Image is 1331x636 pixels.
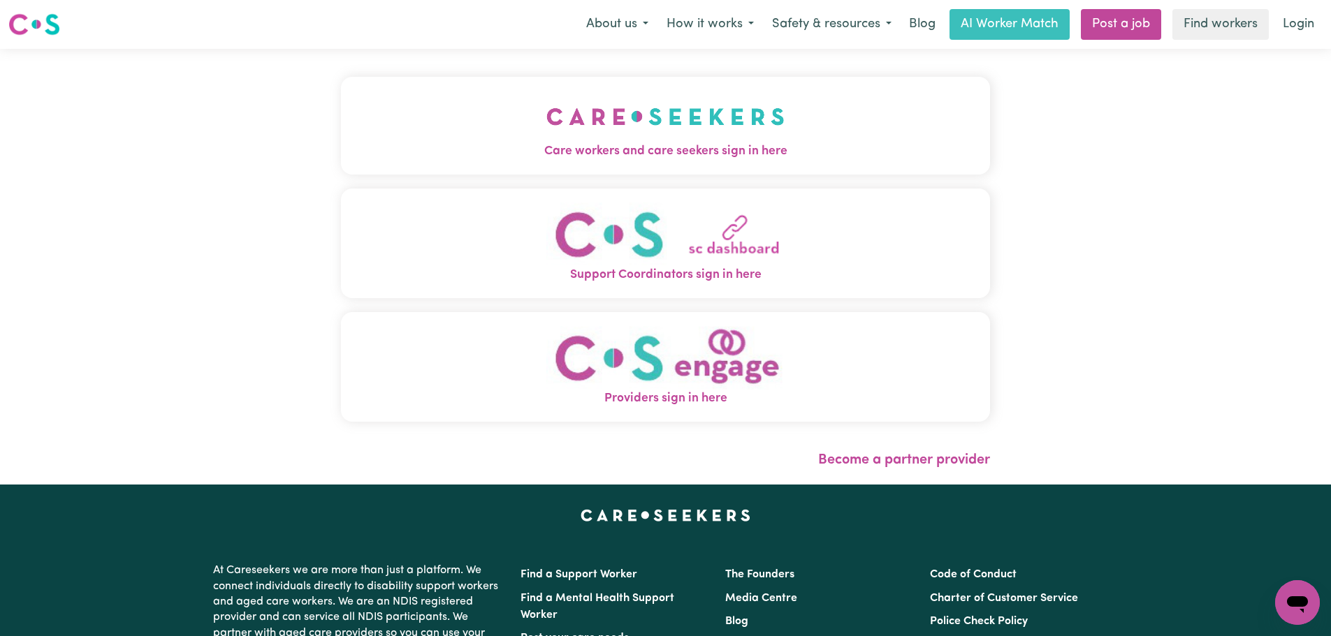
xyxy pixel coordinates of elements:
iframe: Button to launch messaging window [1275,580,1320,625]
a: Blog [725,616,748,627]
a: Find a Support Worker [521,569,637,580]
a: Media Centre [725,593,797,604]
a: Become a partner provider [818,453,990,467]
a: Charter of Customer Service [930,593,1078,604]
a: Find a Mental Health Support Worker [521,593,674,621]
a: AI Worker Match [950,9,1070,40]
button: Care workers and care seekers sign in here [341,77,990,175]
a: Find workers [1172,9,1269,40]
a: Blog [901,9,944,40]
button: Providers sign in here [341,312,990,422]
a: The Founders [725,569,794,580]
a: Careseekers home page [581,510,750,521]
span: Providers sign in here [341,390,990,408]
a: Post a job [1081,9,1161,40]
a: Careseekers logo [8,8,60,40]
button: How it works [657,10,763,39]
button: About us [577,10,657,39]
button: Support Coordinators sign in here [341,188,990,298]
a: Code of Conduct [930,569,1017,580]
button: Safety & resources [763,10,901,39]
img: Careseekers logo [8,12,60,37]
span: Care workers and care seekers sign in here [341,142,990,161]
a: Police Check Policy [930,616,1028,627]
span: Support Coordinators sign in here [341,266,990,284]
a: Login [1274,9,1323,40]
